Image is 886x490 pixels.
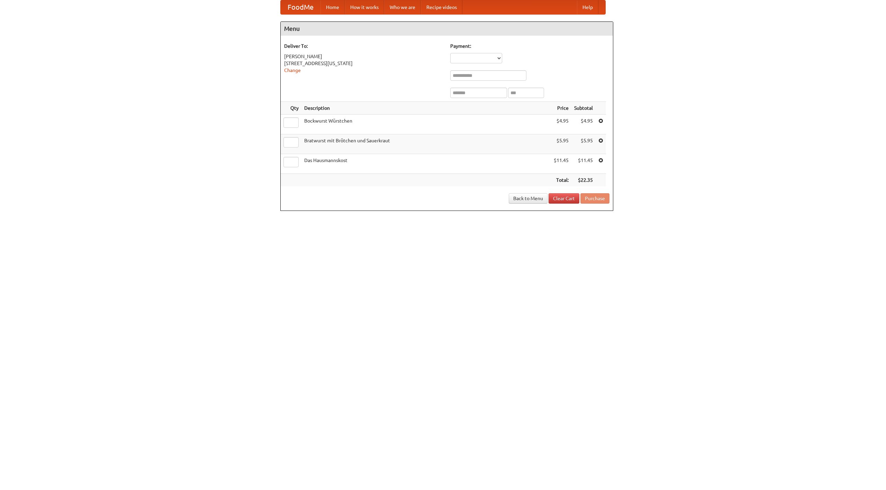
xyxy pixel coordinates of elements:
[577,0,598,14] a: Help
[281,22,613,36] h4: Menu
[571,154,596,174] td: $11.45
[345,0,384,14] a: How it works
[551,154,571,174] td: $11.45
[551,115,571,134] td: $4.95
[284,68,301,73] a: Change
[301,134,551,154] td: Bratwurst mit Brötchen und Sauerkraut
[571,102,596,115] th: Subtotal
[551,134,571,154] td: $5.95
[580,193,609,204] button: Purchase
[281,0,320,14] a: FoodMe
[551,102,571,115] th: Price
[301,102,551,115] th: Description
[301,115,551,134] td: Bockwurst Würstchen
[284,53,443,60] div: [PERSON_NAME]
[421,0,462,14] a: Recipe videos
[281,102,301,115] th: Qty
[509,193,548,204] a: Back to Menu
[571,134,596,154] td: $5.95
[450,43,609,50] h5: Payment:
[301,154,551,174] td: Das Hausmannskost
[551,174,571,187] th: Total:
[384,0,421,14] a: Who we are
[571,174,596,187] th: $22.35
[320,0,345,14] a: Home
[549,193,579,204] a: Clear Cart
[284,43,443,50] h5: Deliver To:
[571,115,596,134] td: $4.95
[284,60,443,67] div: [STREET_ADDRESS][US_STATE]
